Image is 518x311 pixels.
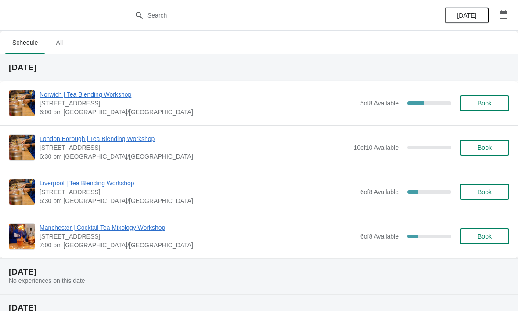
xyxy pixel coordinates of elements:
[445,7,489,23] button: [DATE]
[40,179,356,188] span: Liverpool | Tea Blending Workshop
[460,184,509,200] button: Book
[9,277,85,284] span: No experiences on this date
[48,35,70,51] span: All
[147,7,388,23] input: Search
[40,241,356,250] span: 7:00 pm [GEOGRAPHIC_DATA]/[GEOGRAPHIC_DATA]
[353,144,399,151] span: 10 of 10 Available
[9,135,35,160] img: London Borough | Tea Blending Workshop | 7 Park St, London SE1 9AB, UK | 6:30 pm Europe/London
[460,228,509,244] button: Book
[40,90,356,99] span: Norwich | Tea Blending Workshop
[9,90,35,116] img: Norwich | Tea Blending Workshop | 9 Back Of The Inns, Norwich NR2 1PT, UK | 6:00 pm Europe/London
[478,100,492,107] span: Book
[40,99,356,108] span: [STREET_ADDRESS]
[40,232,356,241] span: [STREET_ADDRESS]
[40,223,356,232] span: Manchester | Cocktail Tea Mixology Workshop
[9,224,35,249] img: Manchester | Cocktail Tea Mixology Workshop | 57 Church Street, Manchester M4 1PD, UK | 7:00 pm E...
[478,144,492,151] span: Book
[460,95,509,111] button: Book
[9,63,509,72] h2: [DATE]
[478,188,492,195] span: Book
[40,188,356,196] span: [STREET_ADDRESS]
[360,233,399,240] span: 6 of 8 Available
[9,179,35,205] img: Liverpool | Tea Blending Workshop | 106 Bold St, Liverpool , L1 4EZ | 6:30 pm Europe/London
[40,196,356,205] span: 6:30 pm [GEOGRAPHIC_DATA]/[GEOGRAPHIC_DATA]
[9,268,509,276] h2: [DATE]
[40,143,349,152] span: [STREET_ADDRESS]
[360,100,399,107] span: 5 of 8 Available
[360,188,399,195] span: 6 of 8 Available
[40,152,349,161] span: 6:30 pm [GEOGRAPHIC_DATA]/[GEOGRAPHIC_DATA]
[40,134,349,143] span: London Borough | Tea Blending Workshop
[5,35,45,51] span: Schedule
[478,233,492,240] span: Book
[457,12,476,19] span: [DATE]
[40,108,356,116] span: 6:00 pm [GEOGRAPHIC_DATA]/[GEOGRAPHIC_DATA]
[460,140,509,155] button: Book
